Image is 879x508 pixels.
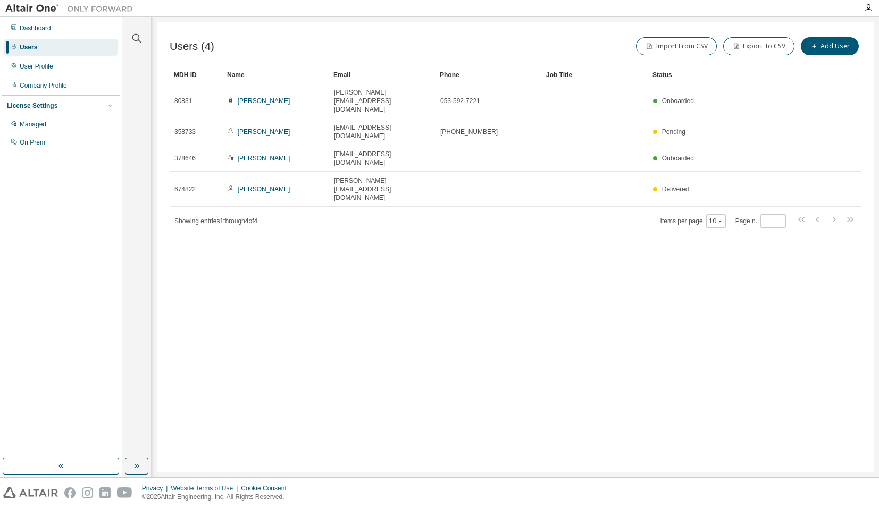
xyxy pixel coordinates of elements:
span: [EMAIL_ADDRESS][DOMAIN_NAME] [334,150,431,167]
div: Website Terms of Use [171,484,241,493]
div: User Profile [20,62,53,71]
a: [PERSON_NAME] [238,128,290,136]
div: Phone [440,66,538,83]
span: Delivered [662,185,689,193]
span: [PHONE_NUMBER] [440,128,498,136]
span: Page n. [735,214,786,228]
button: Add User [801,37,859,55]
img: instagram.svg [82,487,93,498]
a: [PERSON_NAME] [238,185,290,193]
span: Users (4) [170,40,214,53]
div: Managed [20,120,46,129]
span: 674822 [174,185,196,193]
div: Company Profile [20,81,67,90]
div: Status [652,66,806,83]
img: altair_logo.svg [3,487,58,498]
img: linkedin.svg [99,487,111,498]
div: On Prem [20,138,45,147]
div: Name [227,66,325,83]
p: © 2025 Altair Engineering, Inc. All Rights Reserved. [142,493,293,502]
span: Onboarded [662,97,694,105]
div: MDH ID [174,66,219,83]
button: Export To CSV [723,37,794,55]
a: [PERSON_NAME] [238,97,290,105]
div: Cookie Consent [241,484,292,493]
img: facebook.svg [64,487,76,498]
div: Email [333,66,431,83]
img: youtube.svg [117,487,132,498]
span: Onboarded [662,155,694,162]
div: Job Title [546,66,644,83]
span: 358733 [174,128,196,136]
div: Users [20,43,37,52]
div: Privacy [142,484,171,493]
div: Dashboard [20,24,51,32]
span: [PERSON_NAME][EMAIL_ADDRESS][DOMAIN_NAME] [334,176,431,202]
a: [PERSON_NAME] [238,155,290,162]
span: 378646 [174,154,196,163]
button: 10 [709,217,723,225]
span: Items per page [660,214,726,228]
span: Showing entries 1 through 4 of 4 [174,217,257,225]
button: Import From CSV [636,37,717,55]
span: [PERSON_NAME][EMAIL_ADDRESS][DOMAIN_NAME] [334,88,431,114]
span: Pending [662,128,685,136]
img: Altair One [5,3,138,14]
span: [EMAIL_ADDRESS][DOMAIN_NAME] [334,123,431,140]
div: License Settings [7,101,57,110]
span: 053-592-7221 [440,97,480,105]
span: 80831 [174,97,192,105]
